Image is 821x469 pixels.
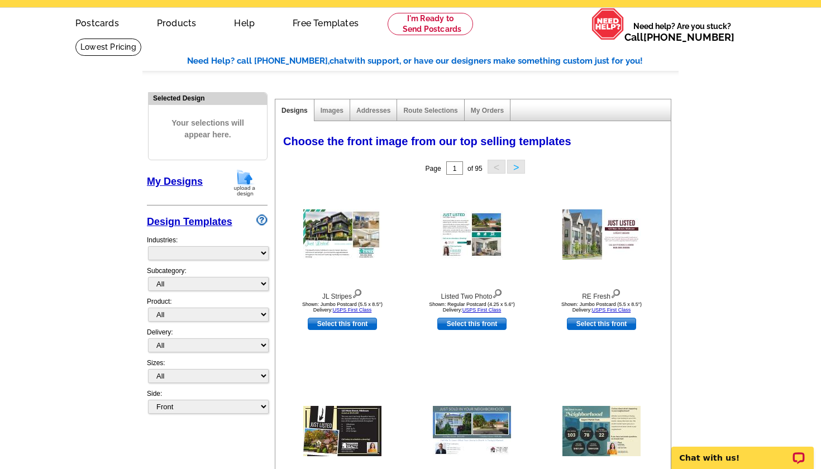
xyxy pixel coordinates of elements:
button: > [507,160,525,174]
div: Industries: [147,229,268,266]
img: Neighborhood Latest [562,406,641,456]
a: Addresses [356,107,390,114]
span: Choose the front image from our top selling templates [283,135,571,147]
a: Products [139,9,214,35]
img: view design details [492,286,503,299]
img: upload-design [230,169,259,197]
div: Delivery: [147,327,268,358]
div: Side: [147,389,268,415]
a: My Orders [471,107,504,114]
a: USPS First Class [462,307,502,313]
div: Subcategory: [147,266,268,296]
span: of 95 [467,165,483,173]
img: view design details [610,286,621,299]
a: Route Selections [403,107,457,114]
button: < [488,160,505,174]
div: RE Fresh [540,286,663,301]
div: Shown: Jumbo Postcard (5.5 x 8.5") Delivery: [540,301,663,313]
img: RE Fresh [562,209,641,260]
div: Shown: Jumbo Postcard (5.5 x 8.5") Delivery: [281,301,404,313]
a: Postcards [58,9,137,35]
img: design-wizard-help-icon.png [256,214,268,226]
div: Shown: Regular Postcard (4.25 x 5.6") Delivery: [410,301,533,313]
img: JL Stripes [303,209,381,260]
a: Design Templates [147,216,232,227]
img: JL Arrow [303,406,381,456]
div: Product: [147,296,268,327]
img: view design details [352,286,362,299]
div: Sizes: [147,358,268,389]
a: Help [216,9,273,35]
a: USPS First Class [592,307,631,313]
div: Selected Design [149,93,267,103]
a: Free Templates [275,9,376,35]
div: Listed Two Photo [410,286,533,301]
a: Designs [281,107,308,114]
a: My Designs [147,176,203,187]
span: Your selections will appear here. [157,106,259,152]
a: use this design [567,318,636,330]
a: [PHONE_NUMBER] [643,31,734,43]
div: JL Stripes [281,286,404,301]
img: Just Sold - 2 Property [433,406,511,456]
img: help [591,8,624,40]
div: Need Help? call [PHONE_NUMBER], with support, or have our designers make something custom just fo... [187,55,679,68]
iframe: LiveChat chat widget [664,434,821,469]
a: Images [321,107,343,114]
a: use this design [437,318,507,330]
span: Need help? Are you stuck? [624,21,740,43]
span: Call [624,31,734,43]
a: USPS First Class [333,307,372,313]
span: Page [426,165,441,173]
span: chat [330,56,347,66]
a: use this design [308,318,377,330]
img: Listed Two Photo [440,210,504,259]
